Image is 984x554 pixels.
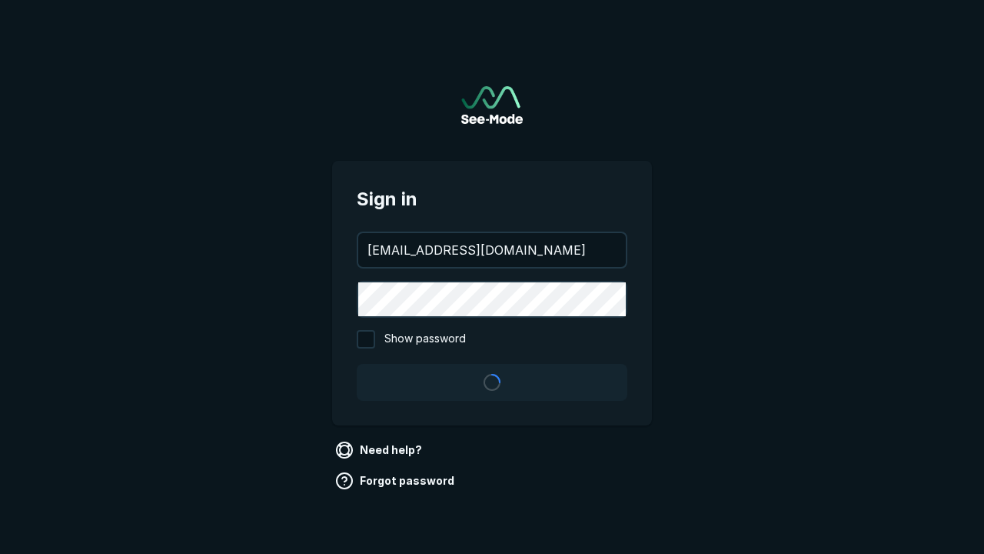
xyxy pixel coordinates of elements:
a: Forgot password [332,469,460,493]
input: your@email.com [358,233,626,267]
span: Show password [384,330,466,349]
a: Need help? [332,438,428,462]
span: Sign in [357,185,627,213]
img: See-Mode Logo [461,86,523,124]
a: Go to sign in [461,86,523,124]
